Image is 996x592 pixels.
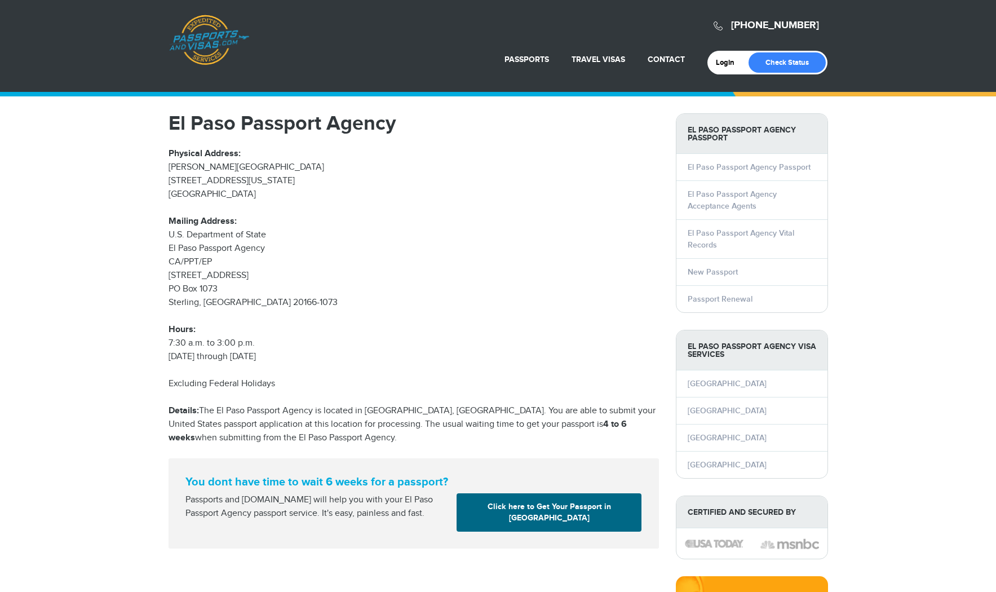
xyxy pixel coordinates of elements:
a: Passport Renewal [688,294,752,304]
a: [GEOGRAPHIC_DATA] [688,433,767,443]
strong: Hours: [169,324,196,335]
p: U.S. Department of State El Paso Passport Agency CA/PPT/EP [STREET_ADDRESS] PO Box 1073 Sterling,... [169,215,659,364]
strong: El Paso Passport Agency Passport [676,114,827,154]
a: [GEOGRAPHIC_DATA] [688,379,767,388]
p: Excluding Federal Holidays [169,377,659,391]
a: Passports [504,55,549,64]
a: Click here to Get Your Passport in [GEOGRAPHIC_DATA] [457,493,641,532]
a: Check Status [749,52,826,73]
a: [GEOGRAPHIC_DATA] [688,406,767,416]
a: El Paso Passport Agency Vital Records [688,228,794,250]
strong: 4 to 6 weeks [169,419,627,443]
h1: El Paso Passport Agency [169,113,659,134]
strong: Details: [169,405,199,416]
p: The El Paso Passport Agency is located in [GEOGRAPHIC_DATA], [GEOGRAPHIC_DATA]. You are able to s... [169,404,659,445]
img: image description [685,540,743,547]
a: Travel Visas [572,55,625,64]
strong: El Paso Passport Agency Visa Services [676,330,827,370]
a: Contact [648,55,685,64]
a: New Passport [688,267,738,277]
strong: Physical Address: [169,148,241,159]
strong: Certified and Secured by [676,496,827,528]
a: [GEOGRAPHIC_DATA] [688,460,767,470]
strong: You dont have time to wait 6 weeks for a passport? [185,475,642,489]
a: El Paso Passport Agency Passport [688,162,811,172]
a: Passports & [DOMAIN_NAME] [169,15,249,65]
img: image description [760,537,819,551]
div: Passports and [DOMAIN_NAME] will help you with your El Paso Passport Agency passport service. It'... [181,493,453,520]
a: El Paso Passport Agency Acceptance Agents [688,189,777,211]
strong: Mailing Address: [169,216,237,227]
a: [PHONE_NUMBER] [731,19,819,32]
p: [PERSON_NAME][GEOGRAPHIC_DATA] [STREET_ADDRESS][US_STATE] [GEOGRAPHIC_DATA] [169,147,659,201]
a: Login [716,58,742,67]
